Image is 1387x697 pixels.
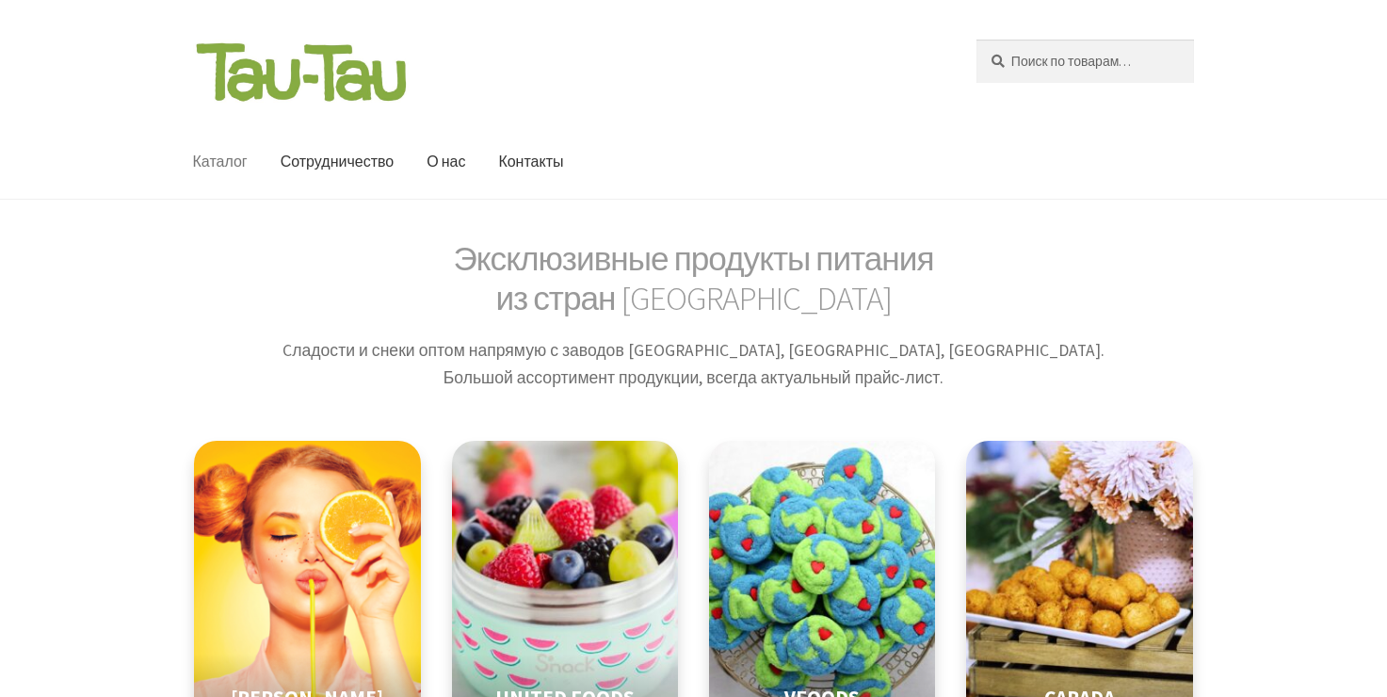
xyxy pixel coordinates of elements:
nav: Основное меню [193,125,933,199]
p: Cладости и снеки оптом напрямую с заводов [GEOGRAPHIC_DATA], [GEOGRAPHIC_DATA], [GEOGRAPHIC_DATA]... [193,337,1195,391]
a: Контакты [483,125,578,199]
a: Сотрудничество [266,125,410,199]
img: Tau-Tau [193,40,410,105]
a: Каталог [178,125,263,199]
input: Поиск по товарам… [976,40,1194,83]
span: Эксклюзивные продукты питания из стран [GEOGRAPHIC_DATA] [453,237,933,320]
a: О нас [411,125,480,199]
